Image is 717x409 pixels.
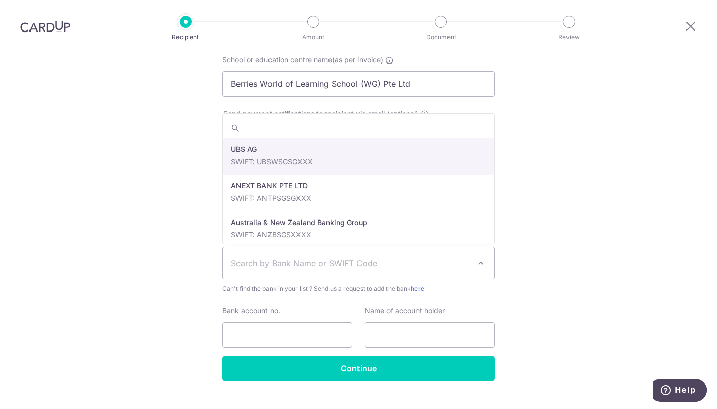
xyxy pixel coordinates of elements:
p: ANEXT BANK PTE LTD [231,181,486,191]
span: Search by Bank Name or SWIFT Code [231,257,470,269]
p: Amount [276,32,351,42]
input: Continue [222,356,495,381]
span: Help [22,7,43,16]
p: UBS AG [231,144,486,154]
iframe: Opens a widget where you can find more information [653,379,707,404]
p: Recipient [148,32,223,42]
p: SWIFT: ANTPSGSGXXX [231,193,486,203]
span: Send payment notifications to recipient via email (optional) [223,109,419,119]
p: Review [531,32,607,42]
label: Bank account no. [222,306,280,316]
p: Australia & New Zealand Banking Group [231,217,486,228]
p: SWIFT: ANZBSGSXXXX [231,230,486,240]
p: Document [403,32,479,42]
span: Can't find the bank in your list ? Send us a request to add the bank [222,284,495,294]
label: Name of account holder [365,306,445,316]
a: here [411,285,424,292]
img: CardUp [20,20,70,33]
p: SWIFT: UBSWSGSGXXX [231,156,486,167]
span: School or education centre name(as per invoice) [222,55,383,64]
